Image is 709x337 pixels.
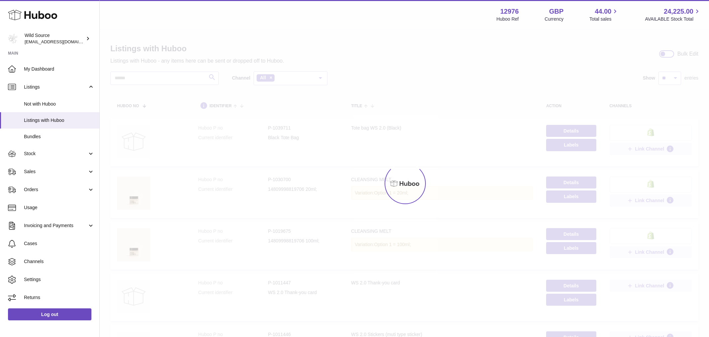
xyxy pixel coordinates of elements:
[24,186,87,193] span: Orders
[549,7,563,16] strong: GBP
[24,134,94,140] span: Bundles
[24,222,87,229] span: Invoicing and Payments
[24,101,94,107] span: Not with Huboo
[24,240,94,247] span: Cases
[664,7,693,16] span: 24,225.00
[24,66,94,72] span: My Dashboard
[24,258,94,265] span: Channels
[545,16,564,22] div: Currency
[24,294,94,301] span: Returns
[589,16,619,22] span: Total sales
[24,276,94,283] span: Settings
[500,7,519,16] strong: 12976
[497,16,519,22] div: Huboo Ref
[24,204,94,211] span: Usage
[8,34,18,44] img: internalAdmin-12976@internal.huboo.com
[8,308,91,320] a: Log out
[645,7,701,22] a: 24,225.00 AVAILABLE Stock Total
[24,168,87,175] span: Sales
[645,16,701,22] span: AVAILABLE Stock Total
[24,84,87,90] span: Listings
[25,32,84,45] div: Wild Source
[24,151,87,157] span: Stock
[25,39,98,44] span: [EMAIL_ADDRESS][DOMAIN_NAME]
[595,7,611,16] span: 44.00
[24,117,94,124] span: Listings with Huboo
[589,7,619,22] a: 44.00 Total sales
